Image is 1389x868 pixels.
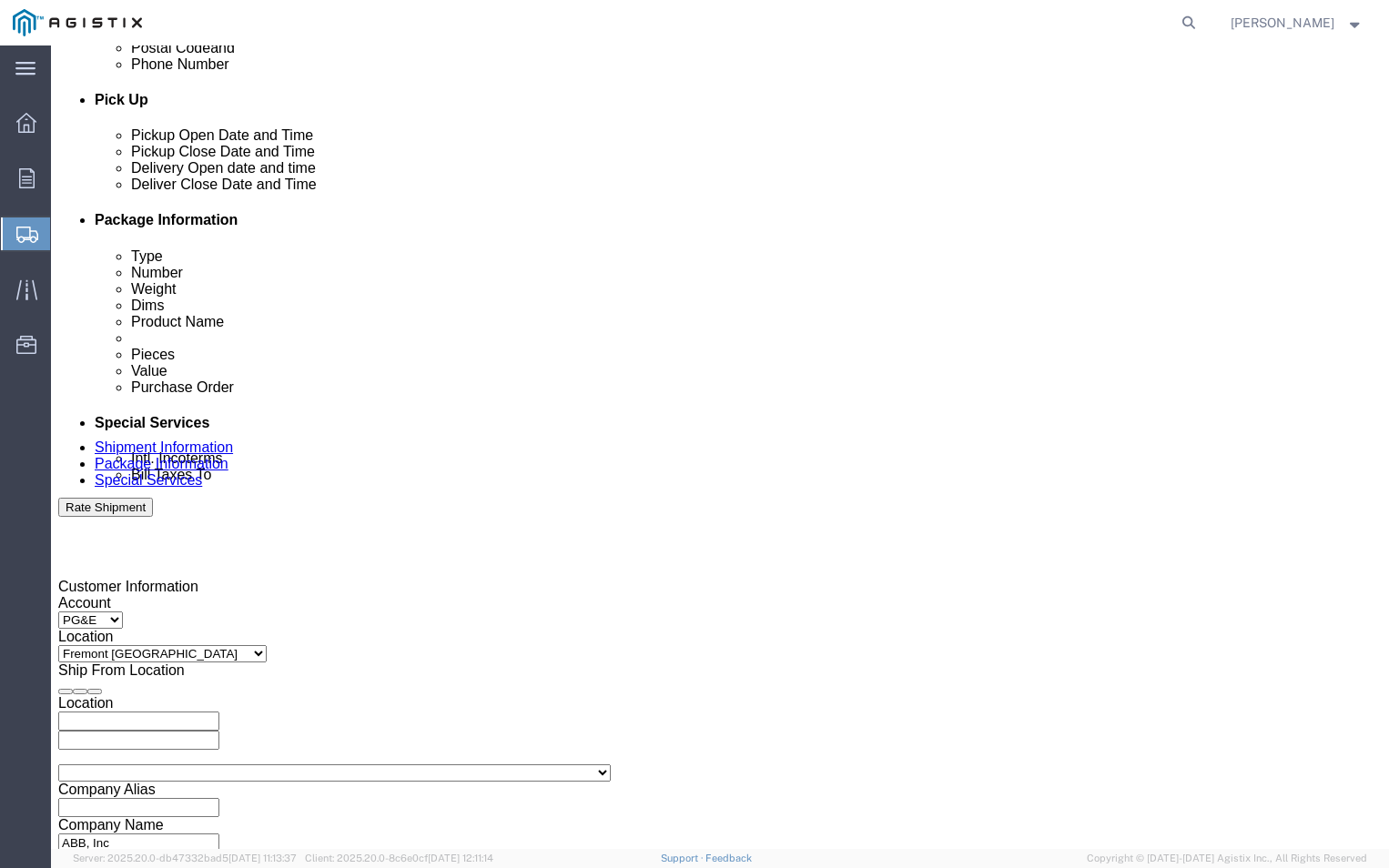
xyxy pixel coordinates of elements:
span: Copyright © [DATE]-[DATE] Agistix Inc., All Rights Reserved [1087,851,1367,866]
iframe: FS Legacy Container [51,45,1389,849]
button: [PERSON_NAME] [1230,12,1364,34]
a: Support [661,853,706,863]
span: Server: 2025.20.0-db47332bad5 [73,853,297,863]
a: Feedback [705,853,752,863]
span: [DATE] 12:11:14 [428,853,493,863]
span: [DATE] 11:13:37 [228,853,297,863]
span: Client: 2025.20.0-8c6e0cf [305,853,493,863]
span: Jimmy Dunn [1231,13,1334,33]
img: logo [13,9,142,36]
